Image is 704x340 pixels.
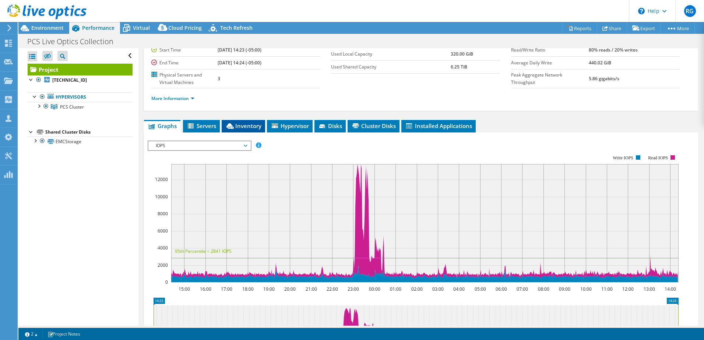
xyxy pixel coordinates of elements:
text: 22:00 [326,286,338,292]
text: 01:00 [390,286,401,292]
a: More [661,22,695,34]
span: Hypervisor [271,122,309,130]
text: 17:00 [221,286,232,292]
text: 11:00 [601,286,612,292]
a: 2 [20,329,43,339]
label: Used Shared Capacity [331,63,451,71]
a: PCS Cluster [28,102,133,111]
a: Share [597,22,627,34]
b: [DATE] 14:24 (-05:00) [218,60,261,66]
text: 07:00 [516,286,528,292]
text: Read IOPS [648,155,668,160]
label: End Time [151,59,218,67]
text: 09:00 [559,286,570,292]
text: 95th Percentile = 2841 IOPS [175,248,232,254]
svg: \n [638,8,645,14]
text: 8000 [158,210,168,217]
b: [TECHNICAL_ID] [52,77,87,83]
a: More Information [151,95,194,102]
span: RG [684,5,696,17]
div: Shared Cluster Disks [45,128,133,137]
text: 19:00 [263,286,274,292]
b: 80% reads / 20% writes [589,47,638,53]
text: 06:00 [495,286,507,292]
a: [TECHNICAL_ID] [28,75,133,85]
span: IOPS [152,141,247,150]
text: 03:00 [432,286,443,292]
text: Write IOPS [613,155,633,160]
b: 440.02 GiB [589,60,611,66]
text: 21:00 [305,286,317,292]
text: 6000 [158,228,168,234]
text: 12000 [155,176,168,183]
span: Servers [187,122,216,130]
span: Inventory [225,122,261,130]
span: PCS Cluster [60,104,84,110]
text: 2000 [158,262,168,268]
text: 4000 [158,245,168,251]
span: Installed Applications [405,122,472,130]
b: 320.00 GiB [451,51,473,57]
text: 15:00 [178,286,190,292]
text: 10:00 [580,286,591,292]
h1: PCS Live Optics Collection [24,38,125,46]
label: Used Local Capacity [331,50,451,58]
label: Average Daily Write [511,59,589,67]
text: 05:00 [474,286,486,292]
a: EMCStorage [28,137,133,146]
text: 20:00 [284,286,295,292]
span: Performance [82,24,115,31]
span: Graphs [148,122,177,130]
text: 23:00 [347,286,359,292]
text: 08:00 [538,286,549,292]
span: Virtual [133,24,150,31]
text: 04:00 [453,286,464,292]
label: Start Time [151,46,218,54]
b: 6.25 TiB [451,64,467,70]
span: Cloud Pricing [168,24,202,31]
label: Peak Aggregate Network Throughput [511,71,589,86]
text: 16:00 [200,286,211,292]
a: Project Notes [42,329,85,339]
b: [DATE] 14:23 (-05:00) [218,47,261,53]
span: Tech Refresh [220,24,253,31]
a: Reports [562,22,597,34]
a: Hypervisors [28,92,133,102]
b: 5.86 gigabits/s [589,75,619,82]
label: Physical Servers and Virtual Machines [151,71,218,86]
b: 3 [218,75,220,82]
span: Environment [31,24,64,31]
text: 00:00 [369,286,380,292]
text: 14:00 [664,286,676,292]
label: Read/Write Ratio [511,46,589,54]
text: 02:00 [411,286,422,292]
text: 13:00 [643,286,655,292]
span: Cluster Disks [351,122,396,130]
text: 18:00 [242,286,253,292]
span: Disks [318,122,342,130]
a: Export [627,22,661,34]
text: 10000 [155,194,168,200]
text: 12:00 [622,286,633,292]
a: Project [28,64,133,75]
text: 0 [165,279,168,285]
